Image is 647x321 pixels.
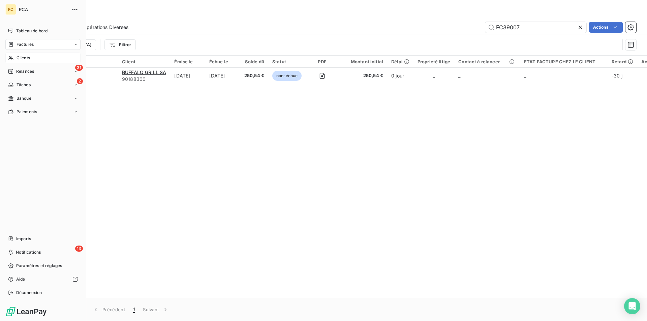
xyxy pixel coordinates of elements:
[209,59,236,64] div: Échue le
[16,249,41,255] span: Notifications
[5,4,16,15] div: RC
[122,59,166,64] div: Client
[17,95,31,101] span: Banque
[75,246,83,252] span: 13
[17,55,30,61] span: Clients
[88,302,129,317] button: Précédent
[433,73,435,78] span: _
[458,59,516,64] div: Contact à relancer
[589,22,623,33] button: Actions
[5,274,81,285] a: Aide
[458,73,460,78] span: _
[16,28,48,34] span: Tableau de bord
[122,69,166,75] span: BUFFALO GRILL SA
[387,68,413,84] td: 0 jour
[205,68,240,84] td: [DATE]
[16,236,31,242] span: Imports
[170,68,205,84] td: [DATE]
[310,59,334,64] div: PDF
[16,276,25,282] span: Aide
[174,59,201,64] div: Émise le
[17,41,34,47] span: Factures
[343,72,383,79] span: 250,54 €
[17,109,37,115] span: Paiements
[272,71,302,81] span: non-échue
[139,302,173,317] button: Suivant
[17,82,31,88] span: Tâches
[391,59,409,64] div: Délai
[612,73,622,78] span: -30 j
[524,73,526,78] span: _
[244,72,264,79] span: 250,54 €
[624,298,640,314] div: Open Intercom Messenger
[122,76,166,83] span: 90188300
[343,59,383,64] div: Montant initial
[16,263,62,269] span: Paramètres et réglages
[5,306,47,317] img: Logo LeanPay
[133,306,135,313] span: 1
[77,78,83,84] span: 2
[129,302,139,317] button: 1
[418,59,450,64] div: Propriété litige
[244,59,264,64] div: Solde dû
[485,22,586,33] input: Rechercher
[16,290,42,296] span: Déconnexion
[524,59,604,64] div: ETAT FACTURE CHEZ LE CLIENT
[19,7,67,12] span: RCA
[272,59,302,64] div: Statut
[612,59,633,64] div: Retard
[83,24,128,31] span: Opérations Diverses
[104,39,135,50] button: Filtrer
[75,65,83,71] span: 31
[16,68,34,74] span: Relances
